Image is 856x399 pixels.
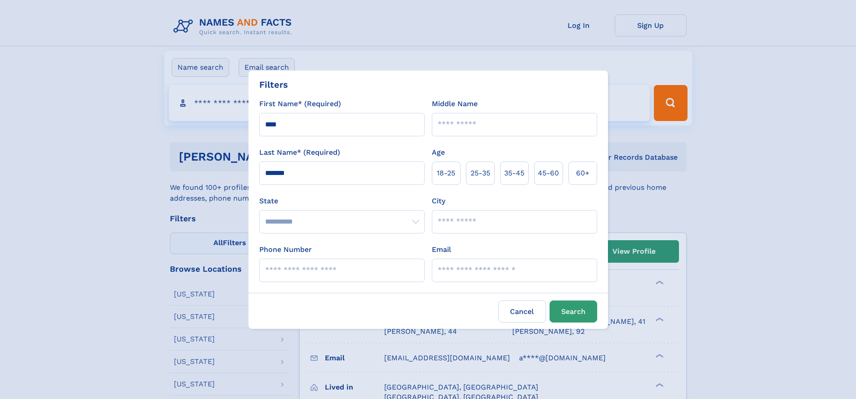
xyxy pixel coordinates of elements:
label: Email [432,244,451,255]
label: First Name* (Required) [259,99,341,109]
span: 60+ [576,168,590,179]
label: City [432,196,445,206]
label: Age [432,147,445,158]
span: 25‑35 [470,168,490,179]
label: State [259,196,425,206]
div: Filters [259,78,288,91]
span: 18‑25 [437,168,455,179]
span: 45‑60 [538,168,559,179]
span: 35‑45 [504,168,524,179]
label: Last Name* (Required) [259,147,340,158]
label: Cancel [498,300,546,323]
label: Phone Number [259,244,312,255]
button: Search [550,300,597,323]
label: Middle Name [432,99,478,109]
